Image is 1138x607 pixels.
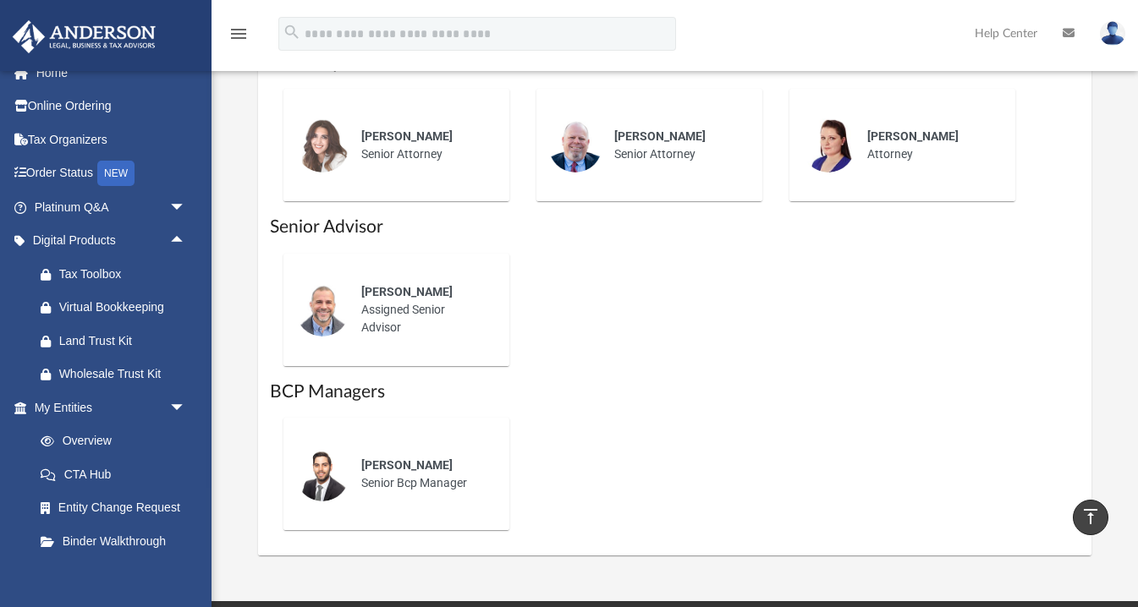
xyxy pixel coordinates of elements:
a: Entity Change Request [24,491,212,525]
a: CTA Hub [24,457,212,491]
span: [PERSON_NAME] [614,129,706,143]
a: Order StatusNEW [12,156,212,191]
div: Wholesale Trust Kit [59,364,190,385]
a: Home [12,56,212,90]
span: arrow_drop_up [169,224,203,259]
span: [PERSON_NAME] [361,285,453,298]
div: Senior Attorney [349,116,498,175]
a: menu [228,32,249,44]
div: Land Trust Kit [59,331,190,352]
a: Digital Productsarrow_drop_up [12,224,212,258]
h1: Senior Advisor [270,215,1080,239]
a: My Entitiesarrow_drop_down [12,391,212,424]
img: User Pic [1100,21,1125,46]
img: Anderson Advisors Platinum Portal [8,20,161,53]
a: Virtual Bookkeeping [24,291,212,325]
a: Online Ordering [12,90,212,123]
a: Tax Toolbox [24,257,212,291]
i: search [283,23,301,41]
img: thumbnail [548,118,602,172]
div: Assigned Senior Advisor [349,271,498,348]
a: Tax Organizers [12,123,212,156]
i: vertical_align_top [1080,506,1101,527]
a: vertical_align_top [1073,500,1108,535]
a: Land Trust Kit [24,324,212,358]
a: Platinum Q&Aarrow_drop_down [12,190,212,224]
img: thumbnail [295,118,349,172]
img: thumbnail [295,282,349,336]
img: thumbnail [295,447,349,501]
span: arrow_drop_down [169,190,203,225]
img: thumbnail [801,118,855,172]
div: Tax Toolbox [59,264,190,285]
a: Binder Walkthrough [24,524,212,558]
a: Overview [24,424,212,458]
h1: BCP Managers [270,380,1080,404]
div: Attorney [855,116,1003,175]
div: Virtual Bookkeeping [59,297,190,318]
span: [PERSON_NAME] [361,129,453,143]
div: Senior Bcp Manager [349,445,498,504]
div: NEW [97,161,135,186]
span: arrow_drop_down [169,391,203,425]
a: Wholesale Trust Kit [24,358,212,391]
i: menu [228,24,249,44]
div: Senior Attorney [602,116,750,175]
span: [PERSON_NAME] [361,458,453,472]
span: [PERSON_NAME] [867,129,959,143]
